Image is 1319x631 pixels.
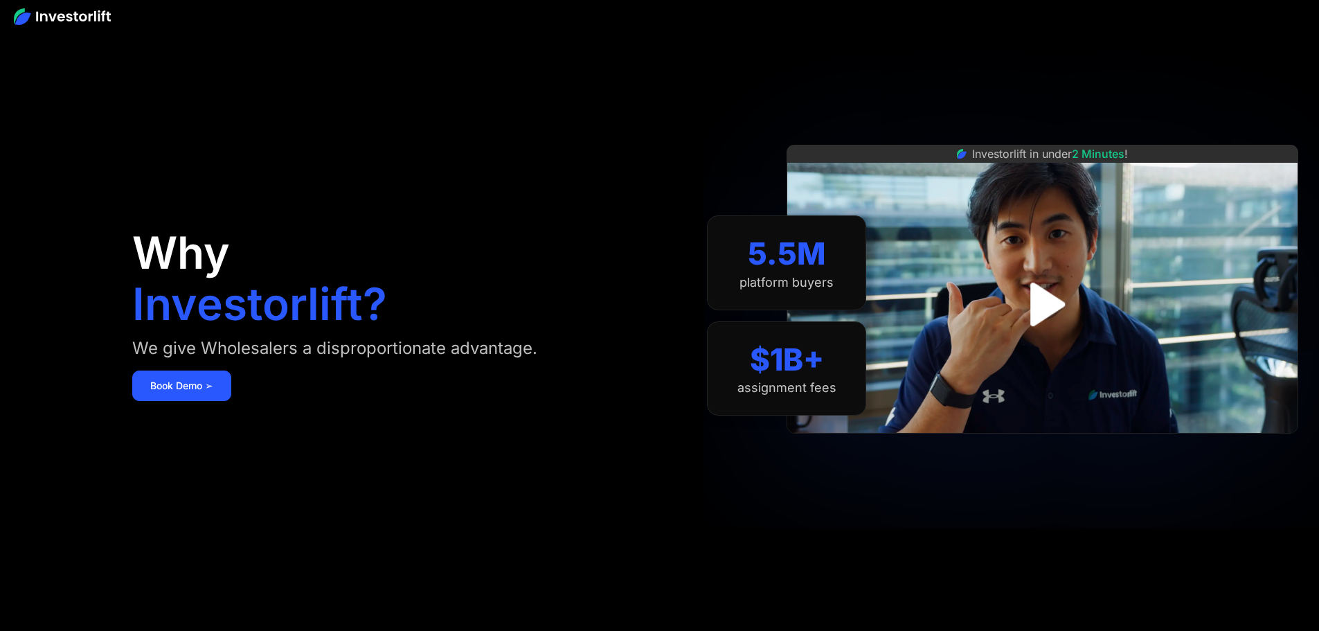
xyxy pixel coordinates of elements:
div: platform buyers [739,275,834,290]
iframe: Customer reviews powered by Trustpilot [939,441,1147,457]
div: 5.5M [748,235,826,272]
div: We give Wholesalers a disproportionate advantage. [132,337,537,359]
a: Book Demo ➢ [132,371,231,401]
div: assignment fees [737,380,836,396]
div: Investorlift in under ! [972,145,1128,162]
a: open lightbox [1012,274,1073,335]
div: $1B+ [750,341,824,378]
h1: Investorlift? [132,282,387,326]
h1: Why [132,231,230,275]
span: 2 Minutes [1072,147,1124,161]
